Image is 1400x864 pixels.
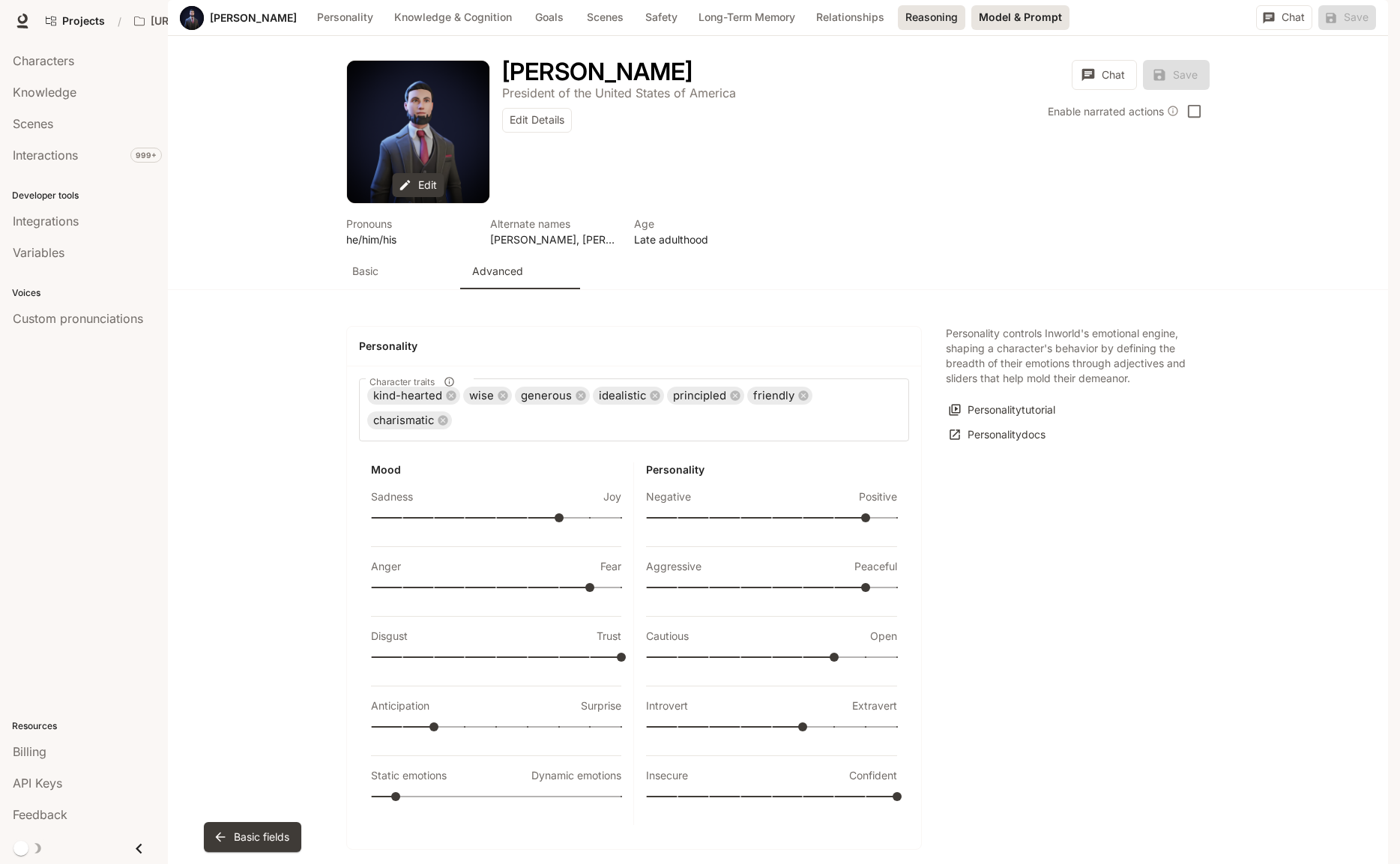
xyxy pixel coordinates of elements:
div: idealistic [593,387,664,405]
span: Projects [62,15,105,28]
button: Personalitytutorial [946,398,1059,423]
button: Open character details dialog [634,216,760,247]
button: Open character details dialog [502,84,736,102]
button: Chat [1072,60,1137,90]
p: Sadness [371,489,413,504]
p: Late adulthood [634,232,760,247]
div: Avatar image [180,6,204,30]
button: Edit Details [502,108,572,133]
div: Avatar image [347,61,489,203]
span: generous [515,387,578,405]
h1: [PERSON_NAME] [502,57,693,86]
button: Relationships [809,5,892,30]
div: kind-hearted [367,387,460,405]
a: Personalitydocs [946,423,1049,447]
p: Open [870,629,897,644]
div: generous [515,387,590,405]
div: principled [667,387,744,405]
button: Goals [525,5,573,30]
span: Character traits [369,375,435,388]
div: Enable narrated actions [1048,103,1179,119]
p: Static emotions [371,768,447,783]
p: Confident [849,768,897,783]
p: he/him/his [346,232,472,247]
span: charismatic [367,412,440,429]
div: wise [463,387,512,405]
p: Peaceful [854,559,897,574]
p: President of the United States of America [502,85,736,100]
p: Alternate names [490,216,616,232]
button: Scenes [579,5,631,30]
div: friendly [747,387,812,405]
button: Reasoning [898,5,965,30]
p: Cautious [646,629,689,644]
span: principled [667,387,732,405]
a: [PERSON_NAME] [210,13,297,23]
span: wise [463,387,500,405]
p: Positive [859,489,897,504]
h6: Mood [371,462,621,477]
button: Model & Prompt [971,5,1069,30]
p: Fear [600,559,621,574]
p: Disgust [371,629,408,644]
p: [PERSON_NAME], [PERSON_NAME] [490,232,616,247]
p: Aggressive [646,559,701,574]
p: Personality controls Inworld's emotional engine, shaping a character's behavior by defining the b... [946,326,1186,386]
button: Character traits [439,372,459,392]
p: Age [634,216,760,232]
p: [URL] Characters [151,15,235,28]
button: Knowledge & Cognition [387,5,519,30]
p: Surprise [581,698,621,713]
span: friendly [747,387,800,405]
button: Open character avatar dialog [347,61,489,203]
p: Joy [603,489,621,504]
p: Introvert [646,698,688,713]
p: Anticipation [371,698,429,713]
p: Basic [352,264,378,279]
div: / [112,13,127,29]
button: Open character avatar dialog [180,6,204,30]
button: Open character details dialog [502,60,693,84]
h4: Personality [359,339,909,354]
p: Trust [597,629,621,644]
p: Dynamic emotions [531,768,621,783]
button: Personality [310,5,381,30]
p: Negative [646,489,691,504]
p: Pronouns [346,216,472,232]
p: Insecure [646,768,688,783]
button: Basic fields [204,822,301,852]
div: charismatic [367,411,452,429]
p: Advanced [472,264,523,279]
span: idealistic [593,387,652,405]
button: Chat [1256,5,1312,30]
h6: Personality [646,462,897,477]
button: Edit [393,173,444,198]
p: Extravert [852,698,897,713]
button: Safety [637,5,685,30]
button: Open character details dialog [490,216,616,247]
p: Anger [371,559,401,574]
span: kind-hearted [367,387,448,405]
button: Open workspace menu [127,6,258,36]
button: Open character details dialog [346,216,472,247]
a: Go to projects [39,6,112,36]
button: Long-Term Memory [691,5,803,30]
